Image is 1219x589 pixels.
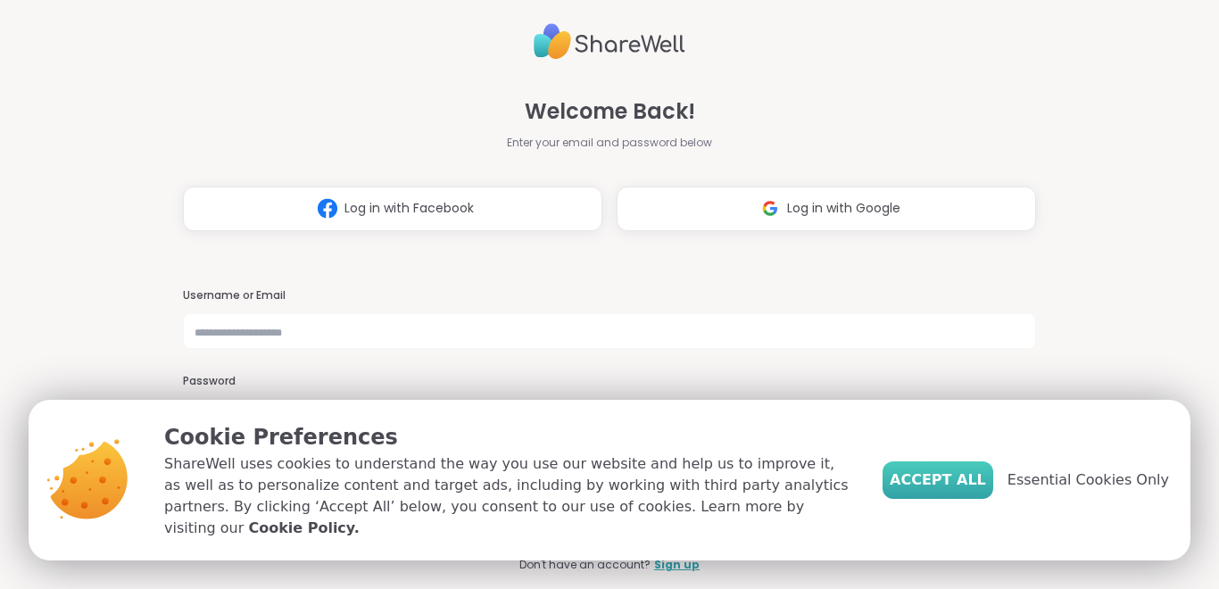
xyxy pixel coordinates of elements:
[890,469,986,491] span: Accept All
[787,199,900,218] span: Log in with Google
[1008,469,1169,491] span: Essential Cookies Only
[248,518,359,539] a: Cookie Policy.
[534,16,685,67] img: ShareWell Logo
[164,421,854,453] p: Cookie Preferences
[164,453,854,539] p: ShareWell uses cookies to understand the way you use our website and help us to improve it, as we...
[507,135,712,151] span: Enter your email and password below
[753,192,787,225] img: ShareWell Logomark
[883,461,993,499] button: Accept All
[183,288,1036,303] h3: Username or Email
[519,557,651,573] span: Don't have an account?
[311,192,344,225] img: ShareWell Logomark
[617,187,1036,231] button: Log in with Google
[344,199,474,218] span: Log in with Facebook
[183,374,1036,389] h3: Password
[654,557,700,573] a: Sign up
[525,95,695,128] span: Welcome Back!
[183,187,602,231] button: Log in with Facebook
